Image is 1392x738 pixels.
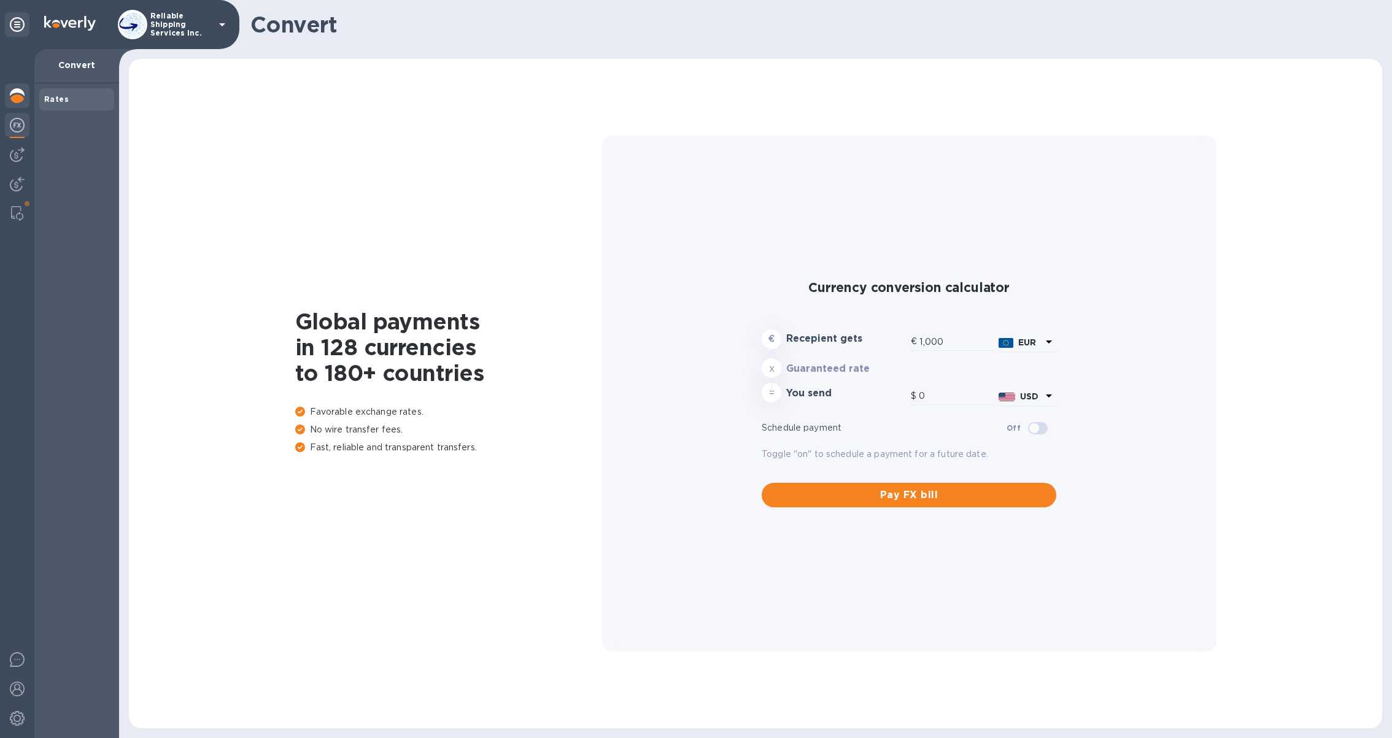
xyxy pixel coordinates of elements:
[762,448,1056,461] p: Toggle "on" to schedule a payment for a future date.
[44,94,69,104] b: Rates
[1020,391,1038,401] b: USD
[762,358,781,378] div: x
[10,118,25,133] img: Foreign exchange
[911,387,919,406] div: $
[150,12,212,37] p: Reliable Shipping Services Inc.
[1007,423,1021,432] b: Off
[44,59,109,71] p: Convert
[250,12,1372,37] h1: Convert
[919,387,994,406] input: Amount
[911,332,919,351] div: €
[295,309,602,386] h1: Global payments in 128 currencies to 180+ countries
[771,488,1046,502] span: Pay FX bill
[768,334,775,344] strong: €
[295,441,602,454] p: Fast, reliable and transparent transfers.
[5,12,29,37] div: Unpin categories
[295,406,602,418] p: Favorable exchange rates.
[762,421,1007,434] p: Schedule payment
[786,388,906,399] h3: You send
[999,393,1015,401] img: USD
[295,423,602,436] p: No wire transfer fees.
[762,483,1056,507] button: Pay FX bill
[762,383,781,402] div: =
[44,16,96,31] img: Logo
[786,333,906,345] h3: Recepient gets
[919,332,994,351] input: Amount
[1018,337,1036,347] b: EUR
[762,280,1056,295] h2: Currency conversion calculator
[786,363,906,375] h3: Guaranteed rate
